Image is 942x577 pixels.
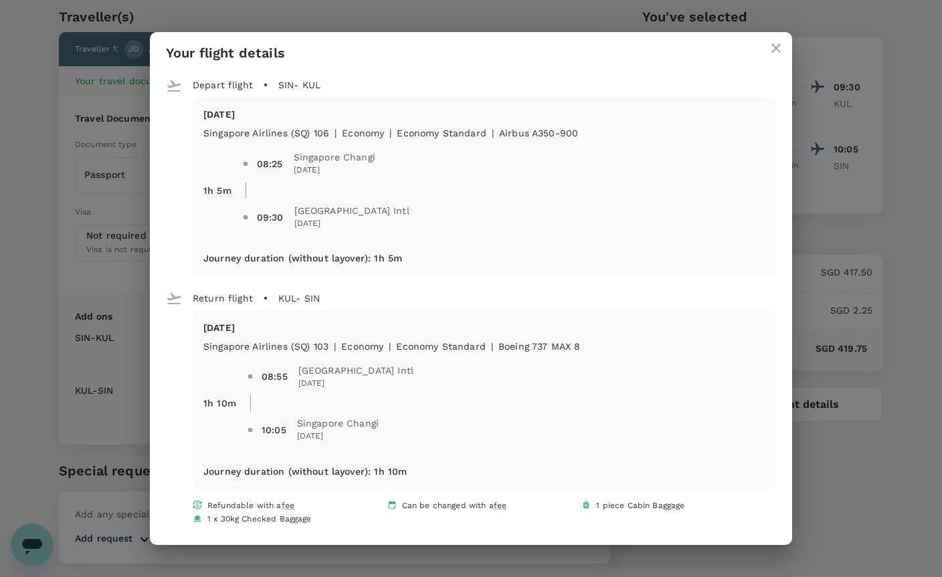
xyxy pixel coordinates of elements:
span: [GEOGRAPHIC_DATA] Intl [298,364,413,377]
p: Depart flight [193,78,253,92]
span: | [389,341,391,352]
p: Economy Standard [397,126,486,140]
span: | [491,341,493,352]
span: Singapore Changi [294,150,375,164]
div: 08:55 [262,370,288,383]
p: [DATE] [203,108,765,121]
p: Journey duration (without layover) : 1h 5m [203,251,402,265]
span: fee [494,501,506,510]
p: 1h 5m [203,184,231,197]
span: [DATE] [297,430,379,443]
span: [DATE] [298,377,413,390]
p: Economy Standard [396,340,485,353]
p: [DATE] [203,321,765,334]
p: economy [341,340,383,353]
span: 1 x 30kg Checked Baggage [207,514,312,524]
span: fee [282,501,294,510]
span: Singapore Changi [297,417,379,430]
p: Airbus A350-900 [499,126,578,140]
span: [GEOGRAPHIC_DATA] Intl [294,204,409,217]
div: 10:05 [262,423,286,437]
span: | [389,128,391,138]
p: SIN - KUL [278,78,320,92]
p: Return flight [193,292,253,305]
span: Can be changed with a [402,499,507,513]
span: | [335,128,337,138]
p: KUL - SIN [278,292,320,305]
span: | [334,341,336,352]
p: Boeing 737 MAX 8 [498,340,580,353]
p: economy [342,126,384,140]
p: Your flight details [166,43,776,63]
span: | [492,128,494,138]
span: [DATE] [294,217,409,231]
button: close [760,32,792,64]
span: 1 piece Cabin Baggage [596,501,684,510]
p: Singapore Airlines (SQ) 106 [203,126,329,140]
span: Refundable with a [207,499,294,513]
p: Journey duration (without layover) : 1h 10m [203,465,407,478]
p: 1h 10m [203,396,236,410]
div: 08:25 [257,157,283,170]
div: 09:30 [257,211,284,224]
span: [DATE] [294,164,375,177]
p: Singapore Airlines (SQ) 103 [203,340,328,353]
